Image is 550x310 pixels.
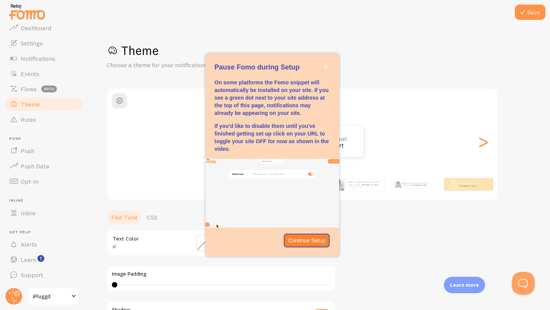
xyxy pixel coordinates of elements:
strong: My [349,181,352,184]
button: close, [322,63,330,71]
span: Events [21,70,39,77]
span: Opt-In [21,178,39,185]
p: If you'd like to disable them until you've finished getting set up click on your URL to toggle yo... [215,122,330,153]
span: Get Help [9,230,83,235]
strong: My [403,182,405,184]
span: Dashboard [21,24,51,32]
a: Notifications [5,51,83,66]
img: fomo-relay-logo-orange.svg [8,2,46,21]
span: Alerts [21,241,37,248]
a: Settings [5,36,83,51]
a: Inline [5,205,83,221]
span: Push [9,136,83,141]
a: CSS [142,210,162,225]
div: Learn more [444,277,485,293]
h2: Classic [107,93,497,105]
span: Learn [21,256,36,263]
a: Rules [5,112,83,127]
p: from [GEOGRAPHIC_DATA] just bought a [349,181,381,188]
a: Metallica t-shirt [362,183,379,186]
button: Continue Setup [284,234,330,247]
span: Push [21,147,34,155]
a: Metallica t-shirt [459,184,476,187]
p: from [GEOGRAPHIC_DATA] just bought a [403,181,428,187]
strong: My [450,179,453,182]
p: Choose a theme for your notifications [107,61,290,69]
a: Metallica t-shirt [414,184,427,186]
a: Alerts [5,237,83,252]
span: Settings [21,39,43,47]
p: Continue Setup [288,237,325,244]
p: from [GEOGRAPHIC_DATA] just bought a [450,179,481,189]
span: Push Data [21,162,49,170]
svg: <p>Watch New Feature Tutorials!</p> [37,255,44,262]
div: Next slide [479,114,488,169]
img: Fomo [395,181,401,187]
span: Inline [9,198,83,203]
a: Events [5,66,83,81]
span: Support [21,271,43,279]
span: beta [41,86,57,92]
a: Dashboard [5,20,83,36]
a: Push [5,143,83,158]
p: On some platforms the Fomo snippet will automatically be installed on your site. If you see a gre... [215,79,330,117]
a: Flows beta [5,81,83,97]
a: Fine Tune [107,210,142,225]
a: Learn [5,252,83,267]
span: Inline [21,209,36,217]
h1: Theme [107,43,532,58]
small: about 4 minutes ago [349,186,380,188]
div: Pause Fomo during Setup [205,53,339,257]
p: Pause Fomo during Setup [215,63,330,73]
a: iPluggd [27,287,79,305]
span: Flows [21,85,37,93]
a: Opt-In [5,174,83,189]
a: Support [5,267,83,283]
a: Theme [5,97,83,112]
img: Fomo [332,178,344,191]
span: Rules [21,116,36,123]
span: Theme [21,100,40,108]
iframe: Help Scout Beacon - Open [512,272,535,295]
a: Push Data [5,158,83,174]
span: Notifications [21,55,55,62]
label: Image Padding [112,271,330,278]
p: Learn more [450,281,479,289]
span: iPluggd [33,292,69,301]
small: about 4 minutes ago [450,187,480,189]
